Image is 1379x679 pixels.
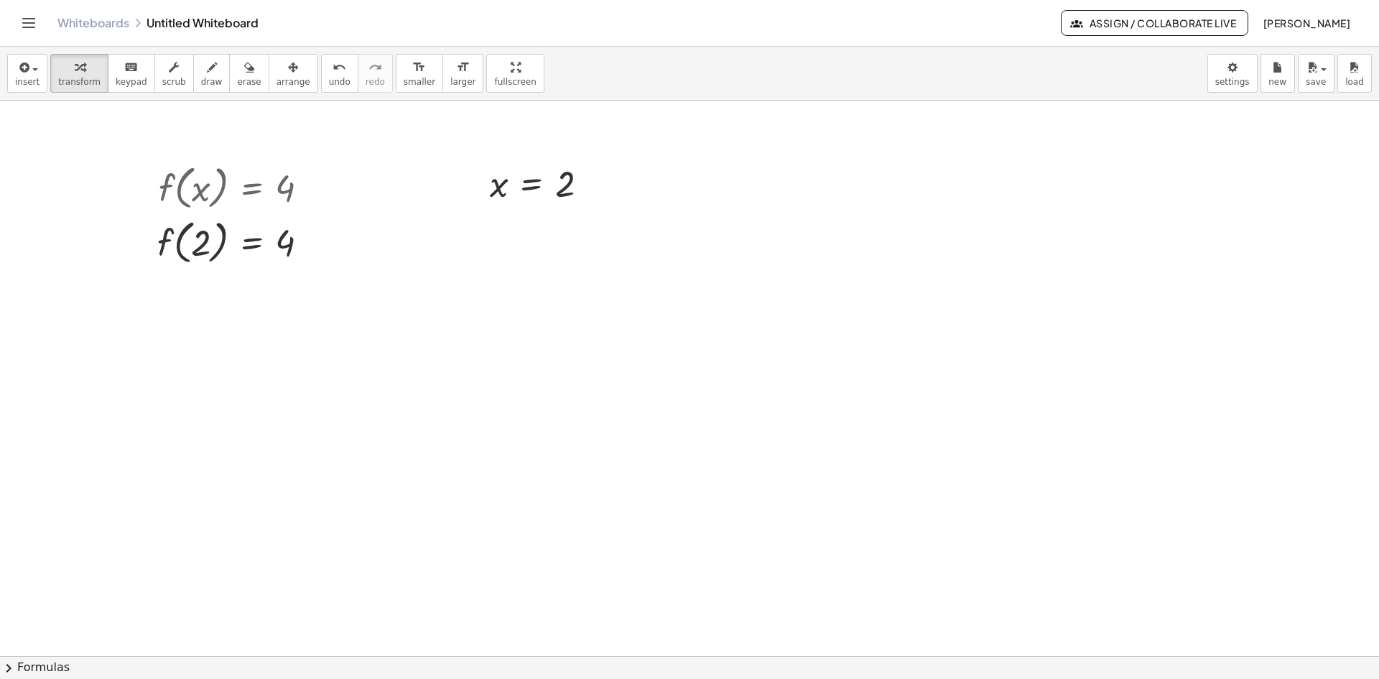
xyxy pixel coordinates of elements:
[494,77,536,87] span: fullscreen
[456,59,470,76] i: format_size
[237,77,261,87] span: erase
[333,59,346,76] i: undo
[396,54,443,93] button: format_sizesmaller
[1263,17,1350,29] span: [PERSON_NAME]
[1215,77,1250,87] span: settings
[1073,17,1236,29] span: Assign / Collaborate Live
[450,77,475,87] span: larger
[442,54,483,93] button: format_sizelarger
[58,77,101,87] span: transform
[193,54,231,93] button: draw
[1061,10,1248,36] button: Assign / Collaborate Live
[108,54,155,93] button: keyboardkeypad
[116,77,147,87] span: keypad
[57,16,129,30] a: Whiteboards
[7,54,47,93] button: insert
[1345,77,1364,87] span: load
[15,77,40,87] span: insert
[1207,54,1258,93] button: settings
[1268,77,1286,87] span: new
[154,54,194,93] button: scrub
[412,59,426,76] i: format_size
[329,77,350,87] span: undo
[124,59,138,76] i: keyboard
[358,54,393,93] button: redoredo
[321,54,358,93] button: undoundo
[486,54,544,93] button: fullscreen
[368,59,382,76] i: redo
[1298,54,1334,93] button: save
[404,77,435,87] span: smaller
[201,77,223,87] span: draw
[1337,54,1372,93] button: load
[50,54,108,93] button: transform
[366,77,385,87] span: redo
[1306,77,1326,87] span: save
[162,77,186,87] span: scrub
[1251,10,1362,36] button: [PERSON_NAME]
[269,54,318,93] button: arrange
[17,11,40,34] button: Toggle navigation
[229,54,269,93] button: erase
[1260,54,1295,93] button: new
[277,77,310,87] span: arrange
